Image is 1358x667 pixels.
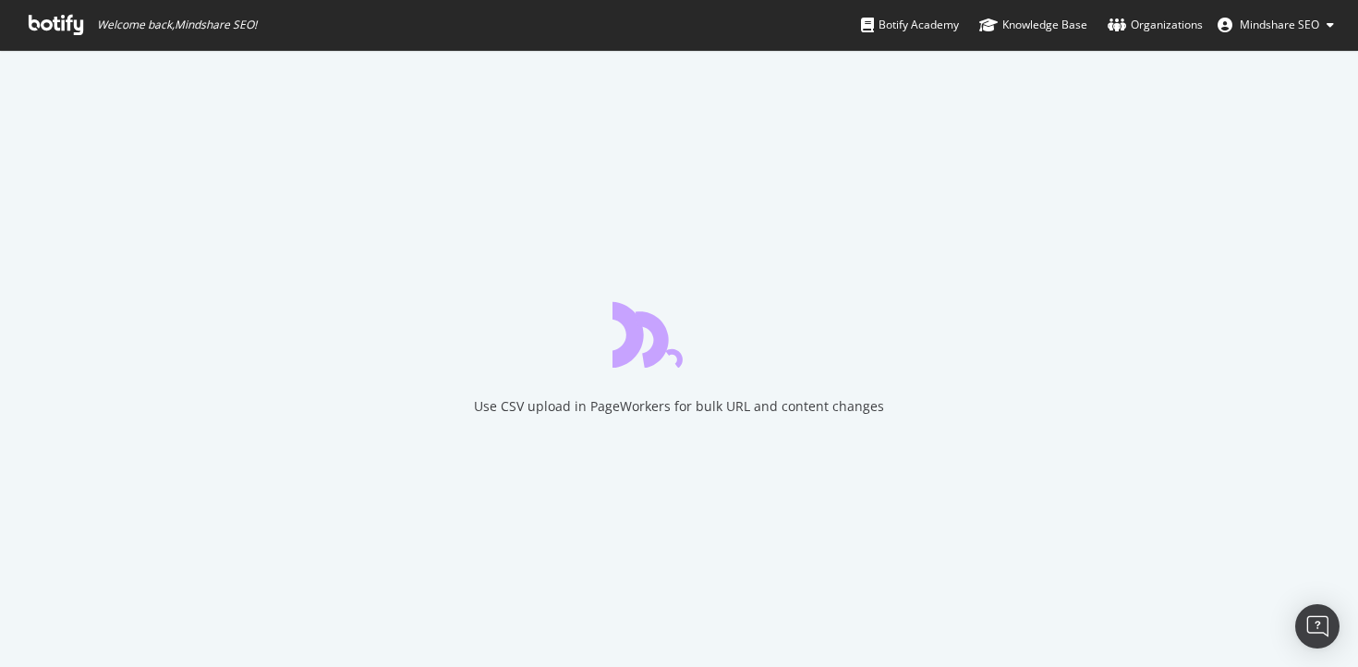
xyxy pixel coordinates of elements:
span: Welcome back, Mindshare SEO ! [97,18,257,32]
span: Mindshare SEO [1240,17,1319,32]
div: Organizations [1108,16,1203,34]
div: Knowledge Base [979,16,1087,34]
div: Botify Academy [861,16,959,34]
button: Mindshare SEO [1203,10,1349,40]
div: Use CSV upload in PageWorkers for bulk URL and content changes [474,397,884,416]
div: Open Intercom Messenger [1295,604,1340,649]
div: animation [612,301,746,368]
